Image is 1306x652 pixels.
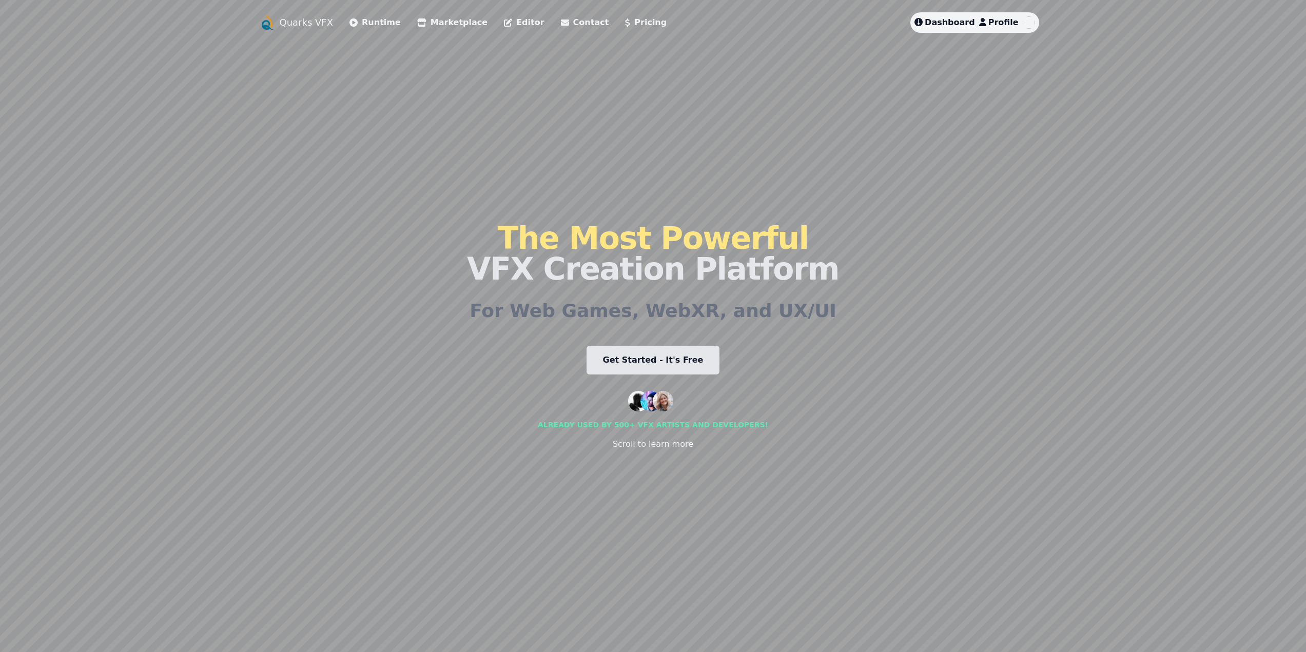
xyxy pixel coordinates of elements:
[1023,16,1035,29] img: assets profile image
[925,17,975,27] span: Dashboard
[988,17,1019,27] span: Profile
[914,16,975,29] a: Dashboard
[653,391,673,411] img: customer 3
[280,15,334,30] a: Quarks VFX
[417,16,488,29] a: Marketplace
[561,16,609,29] a: Contact
[640,391,661,411] img: customer 2
[979,16,1019,29] a: Profile
[538,420,768,430] div: Already used by 500+ vfx artists and developers!
[467,223,839,284] h1: VFX Creation Platform
[497,220,808,256] span: The Most Powerful
[470,301,836,321] h2: For Web Games, WebXR, and UX/UI
[349,16,401,29] a: Runtime
[504,16,544,29] a: Editor
[625,16,667,29] a: Pricing
[587,346,720,374] a: Get Started - It's Free
[628,391,649,411] img: customer 1
[613,438,693,450] div: Scroll to learn more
